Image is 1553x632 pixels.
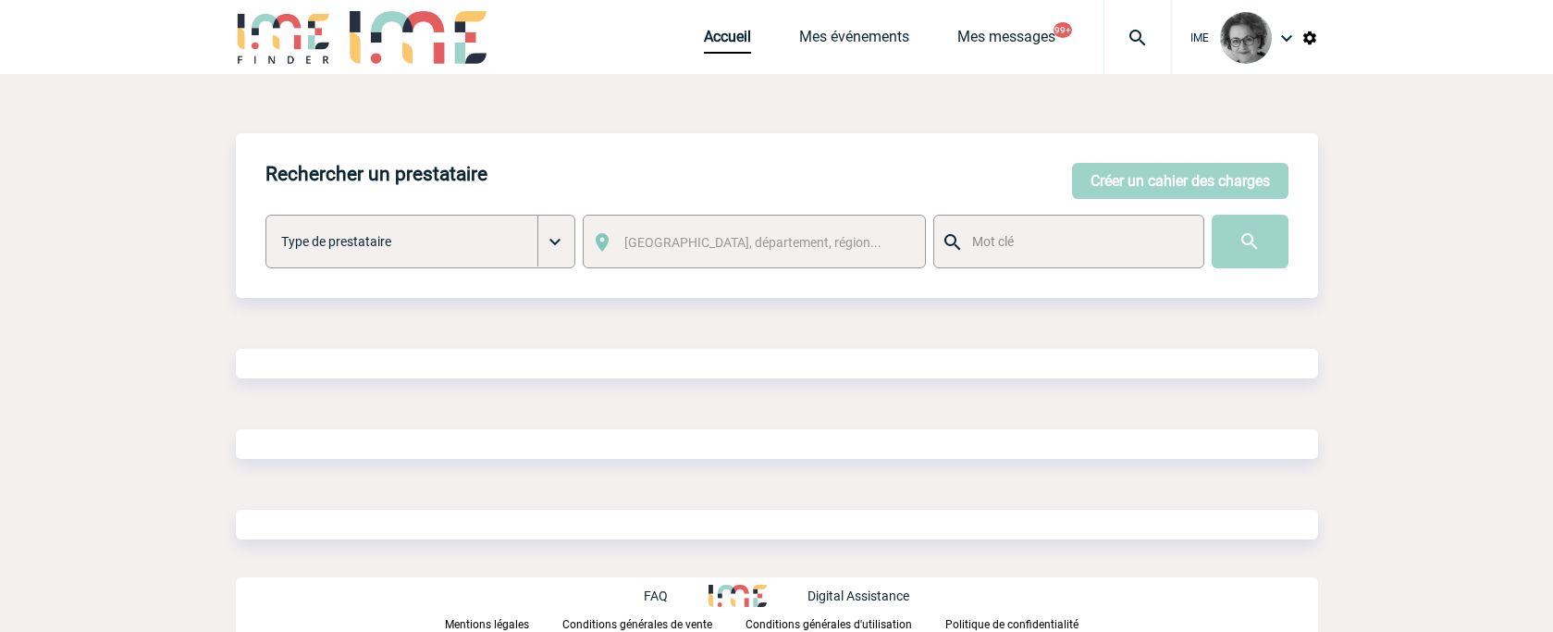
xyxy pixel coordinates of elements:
[644,589,668,603] p: FAQ
[1190,31,1209,44] span: IME
[562,614,746,632] a: Conditions générales de vente
[704,28,751,54] a: Accueil
[709,585,766,607] img: http://www.idealmeetingsevents.fr/
[968,229,1187,254] input: Mot clé
[445,618,529,631] p: Mentions légales
[945,614,1108,632] a: Politique de confidentialité
[945,618,1078,631] p: Politique de confidentialité
[1220,12,1272,64] img: 101028-0.jpg
[624,235,881,250] span: [GEOGRAPHIC_DATA], département, région...
[562,618,712,631] p: Conditions générales de vente
[445,614,562,632] a: Mentions légales
[265,163,487,185] h4: Rechercher un prestataire
[746,618,912,631] p: Conditions générales d'utilisation
[644,586,709,603] a: FAQ
[799,28,909,54] a: Mes événements
[1212,215,1288,268] input: Submit
[957,28,1055,54] a: Mes messages
[746,614,945,632] a: Conditions générales d'utilisation
[236,11,332,64] img: IME-Finder
[1054,22,1072,38] button: 99+
[807,589,909,603] p: Digital Assistance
